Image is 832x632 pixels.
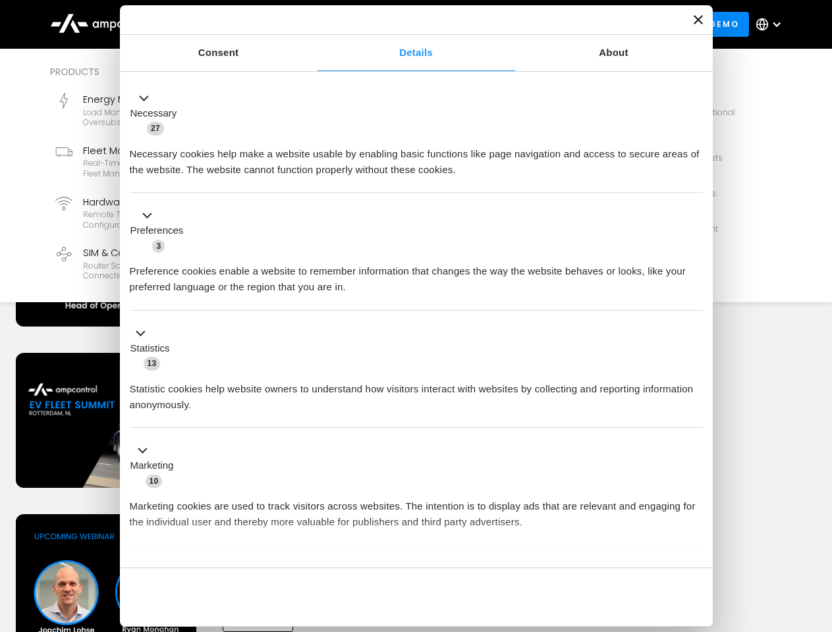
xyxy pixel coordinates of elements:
span: 10 [146,475,163,488]
div: SIM & Connectivity [83,246,256,260]
label: Marketing [130,458,174,473]
div: Load management, cost optimization, oversubscription [83,107,256,128]
a: Hardware DiagnosticsRemote troubleshooting, charger logs, configurations, diagnostic files [50,190,261,236]
span: 27 [147,122,164,135]
a: Consent [120,35,318,71]
label: Preferences [130,223,184,238]
span: 2 [217,562,230,575]
div: Marketing cookies are used to track visitors across websites. The intention is to display ads tha... [130,488,703,530]
div: Necessary cookies help make a website usable by enabling basic functions like page navigation and... [130,136,703,178]
div: Energy Management [83,92,256,107]
div: Router Solutions, SIM Cards, Secure Data Connection [83,261,256,281]
a: About [515,35,713,71]
button: Unclassified (2) [130,560,238,577]
button: Close banner [694,15,703,24]
button: Necessary (27) [130,90,185,136]
div: Remote troubleshooting, charger logs, configurations, diagnostic files [83,209,256,230]
a: Fleet ManagementReal-time GPS, SoC, efficiency monitoring, fleet management [50,138,261,184]
a: SIM & ConnectivityRouter Solutions, SIM Cards, Secure Data Connection [50,240,261,286]
div: Fleet Management [83,144,256,158]
button: Preferences (3) [130,208,192,254]
span: 13 [144,357,161,370]
button: Marketing (10) [130,443,182,489]
label: Necessary [130,106,177,121]
span: 3 [152,240,165,253]
label: Statistics [130,341,170,356]
div: Real-time GPS, SoC, efficiency monitoring, fleet management [83,158,256,178]
button: Okay [513,578,702,616]
a: Details [318,35,515,71]
a: Energy ManagementLoad management, cost optimization, oversubscription [50,87,261,133]
button: Statistics (13) [130,325,178,371]
div: Products [50,65,477,79]
div: Statistic cookies help website owners to understand how visitors interact with websites by collec... [130,371,703,413]
div: Preference cookies enable a website to remember information that changes the way the website beha... [130,253,703,295]
div: Hardware Diagnostics [83,195,256,209]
